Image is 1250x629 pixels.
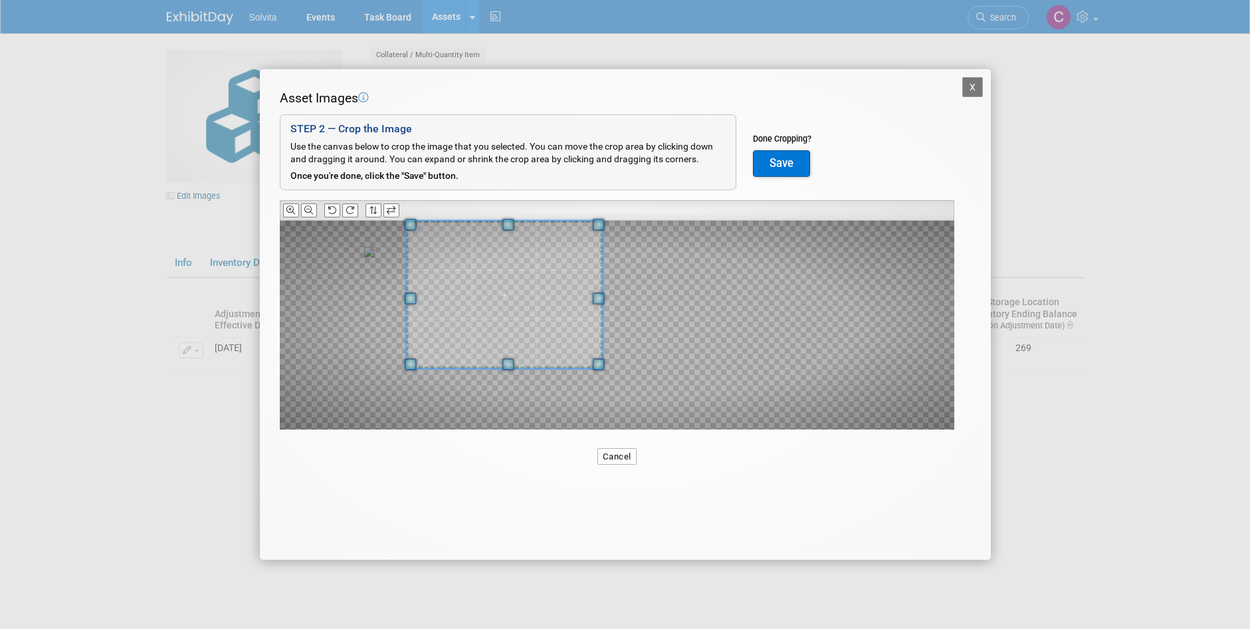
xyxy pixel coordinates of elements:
button: Zoom Out [301,203,317,217]
button: Flip Vertically [365,203,381,217]
button: Rotate Counter-clockwise [324,203,340,217]
button: Save [753,150,810,177]
button: Cancel [597,448,637,465]
div: STEP 2 — Crop the Image [290,122,726,137]
div: Asset Images [280,89,954,108]
button: X [962,77,984,97]
div: Done Cropping? [753,133,811,145]
button: Flip Horizontally [383,203,399,217]
button: Rotate Clockwise [342,203,358,217]
button: Zoom In [283,203,299,217]
span: Use the canvas below to crop the image that you selected. You can move the crop area by clicking ... [290,141,713,165]
div: Once you're done, click the "Save" button. [290,170,726,183]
